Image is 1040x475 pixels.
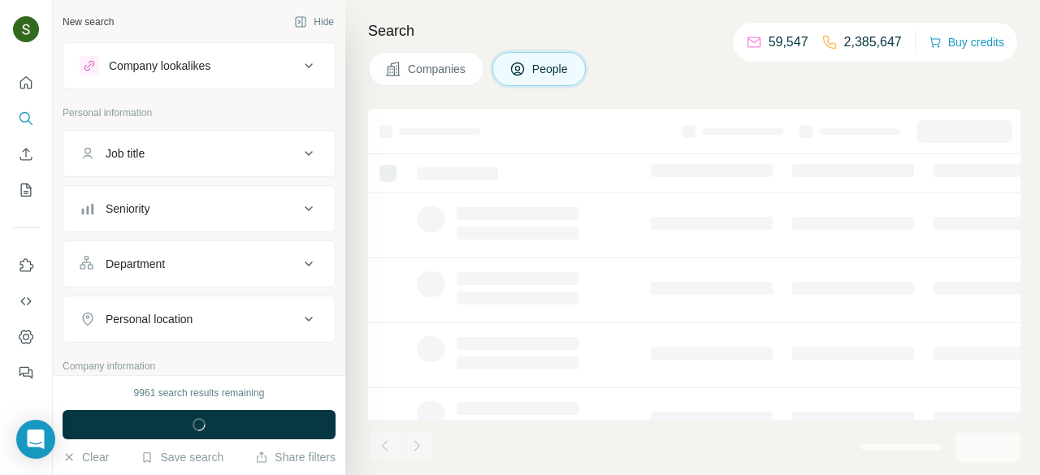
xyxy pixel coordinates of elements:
button: Hide [283,10,345,34]
button: Seniority [63,189,335,228]
div: Open Intercom Messenger [16,420,55,459]
p: 2,385,647 [844,32,902,52]
button: Save search [141,449,223,465]
button: Quick start [13,68,39,97]
span: Companies [408,61,467,77]
p: Company information [63,359,336,374]
button: Search [13,104,39,133]
button: Clear [63,449,109,465]
p: 59,547 [769,32,808,52]
button: Buy credits [929,31,1004,54]
button: Company lookalikes [63,46,335,85]
button: Use Surfe on LinkedIn [13,251,39,280]
button: My lists [13,175,39,205]
button: Share filters [255,449,336,465]
button: Personal location [63,300,335,339]
div: Company lookalikes [109,58,210,74]
span: People [532,61,570,77]
button: Enrich CSV [13,140,39,169]
div: New search [63,15,114,29]
div: Job title [106,145,145,162]
button: Job title [63,134,335,173]
h4: Search [368,19,1020,42]
div: Department [106,256,165,272]
button: Department [63,244,335,283]
div: Seniority [106,201,149,217]
div: 9961 search results remaining [134,386,265,400]
p: Personal information [63,106,336,120]
button: Feedback [13,358,39,387]
div: Personal location [106,311,193,327]
button: Dashboard [13,322,39,352]
img: Avatar [13,16,39,42]
button: Use Surfe API [13,287,39,316]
